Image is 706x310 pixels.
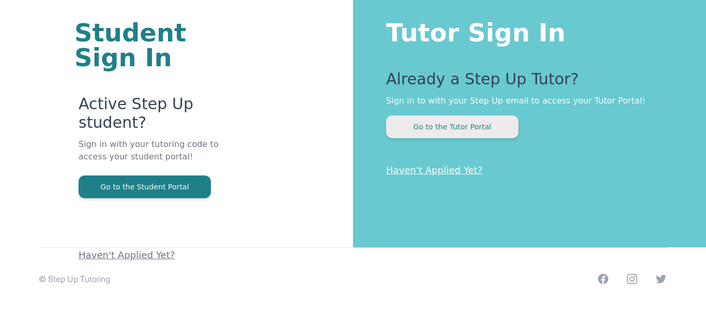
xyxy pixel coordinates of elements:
p: Active Step Up student? [79,95,229,138]
p: © Step Up Tutoring [39,273,110,285]
p: Already a Step Up Tutor? [386,70,665,95]
a: Haven't Applied Yet? [386,165,483,175]
p: Sign in to with your Step Up email to access your Tutor Portal! [386,95,665,107]
button: Go to the Tutor Portal [386,115,518,138]
button: Go to the Student Portal [79,175,211,198]
h1: Student Sign In [74,20,229,70]
a: Go to the Student Portal [79,182,211,191]
h1: Tutor Sign In [386,16,665,45]
a: Go to the Tutor Portal [386,122,518,131]
a: Haven't Applied Yet? [79,249,175,260]
p: Sign in with your tutoring code to access your student portal! [79,138,229,175]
